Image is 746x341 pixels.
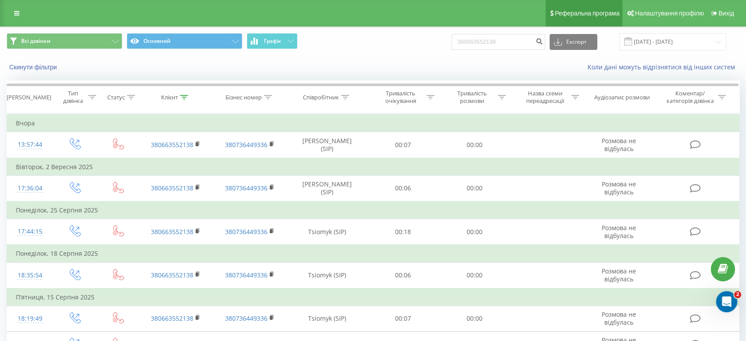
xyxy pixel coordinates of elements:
div: 17:36:04 [16,180,44,197]
a: Коли дані можуть відрізнятися вiд інших систем [588,63,739,71]
div: [PERSON_NAME] [7,94,51,101]
button: Скинути фільтри [7,63,61,71]
td: Вчора [7,114,739,132]
td: Вівторок, 2 Вересня 2025 [7,158,739,176]
td: [PERSON_NAME] (SIP) [287,175,367,201]
td: 00:07 [367,132,439,158]
td: Понеділок, 18 Серпня 2025 [7,245,739,262]
td: 00:00 [439,262,510,288]
div: Тривалість очікування [377,90,424,105]
span: 2 [734,291,741,298]
span: Розмова не відбулась [602,136,636,153]
div: 17:44:15 [16,223,44,240]
a: 380736449336 [225,184,268,192]
a: 380736449336 [225,314,268,322]
td: Tsiomyk (SIP) [287,262,367,288]
td: 00:00 [439,132,510,158]
div: 18:35:54 [16,267,44,284]
span: Розмова не відбулась [602,224,636,240]
div: 18:19:49 [16,310,44,327]
a: 380663552138 [151,184,193,192]
div: Тип дзвінка [60,90,86,105]
span: Налаштування профілю [635,10,704,17]
div: Співробітник [303,94,339,101]
span: Вихід [719,10,734,17]
a: 380736449336 [225,140,268,149]
td: Понеділок, 25 Серпня 2025 [7,201,739,219]
div: Тривалість розмови [448,90,496,105]
td: 00:18 [367,219,439,245]
span: Графік [264,38,281,44]
div: Статус [107,94,125,101]
span: Реферальна програма [555,10,620,17]
td: [PERSON_NAME] (SIP) [287,132,367,158]
a: 380663552138 [151,227,193,236]
button: Експорт [550,34,597,50]
td: 00:00 [439,219,510,245]
input: Пошук за номером [452,34,545,50]
td: 00:07 [367,306,439,331]
div: Назва схеми переадресації [522,90,569,105]
td: 00:00 [439,175,510,201]
div: Коментар/категорія дзвінка [664,90,716,105]
span: Розмова не відбулась [602,267,636,283]
td: Tsiomyk (SIP) [287,219,367,245]
div: Аудіозапис розмови [594,94,650,101]
td: 00:06 [367,262,439,288]
a: 380663552138 [151,271,193,279]
iframe: Intercom live chat [716,291,737,312]
td: П’ятниця, 15 Серпня 2025 [7,288,739,306]
div: 13:57:44 [16,136,44,153]
div: Клієнт [161,94,178,101]
a: 380663552138 [151,140,193,149]
td: Tsiomyk (SIP) [287,306,367,331]
button: Основний [127,33,242,49]
span: Розмова не відбулась [602,180,636,196]
span: Всі дзвінки [21,38,50,45]
button: Всі дзвінки [7,33,122,49]
a: 380736449336 [225,227,268,236]
div: Бізнес номер [226,94,262,101]
td: 00:06 [367,175,439,201]
td: 00:00 [439,306,510,331]
span: Розмова не відбулась [602,310,636,326]
a: 380736449336 [225,271,268,279]
a: 380663552138 [151,314,193,322]
button: Графік [247,33,298,49]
